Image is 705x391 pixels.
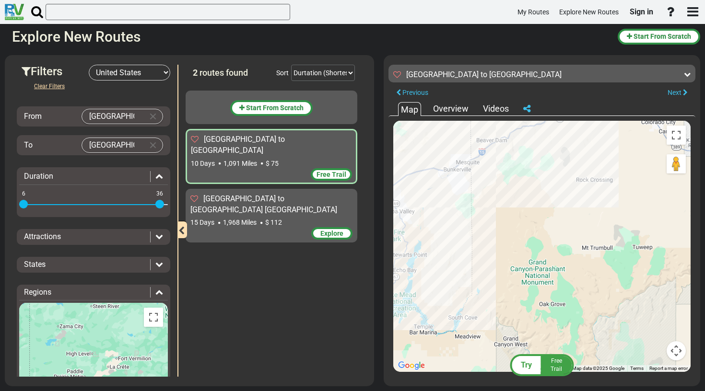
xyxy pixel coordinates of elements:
button: Start From Scratch [618,29,700,45]
a: My Routes [513,3,553,22]
input: Select [82,138,143,152]
button: Previous [388,86,436,99]
span: Previous [402,89,428,96]
div: Explore [311,227,352,240]
span: Free Trail [551,357,562,372]
button: Drag Pegman onto the map to open Street View [667,154,686,173]
sapn: [GEOGRAPHIC_DATA] to [GEOGRAPHIC_DATA] [406,70,562,79]
span: Start From Scratch [634,33,691,40]
span: Sign in [630,7,653,16]
div: [GEOGRAPHIC_DATA] to [GEOGRAPHIC_DATA] [GEOGRAPHIC_DATA] 15 Days 1,968 Miles $ 112 Explore [186,189,357,243]
span: $ 112 [265,218,282,226]
button: Start From Scratch [230,100,313,116]
button: Clear Input [146,109,160,124]
button: Try FreeTrail [507,354,577,377]
span: Map data ©2025 Google [572,366,624,371]
button: Toggle fullscreen view [144,308,163,327]
span: 2 [193,68,198,78]
h2: Explore New Routes [12,29,611,45]
div: Sort [276,68,289,78]
div: Videos [481,103,511,115]
div: Duration [19,171,168,182]
span: 1,091 Miles [223,160,257,167]
button: Toggle fullscreen view [667,126,686,145]
span: 6 [21,189,27,198]
a: Open this area in Google Maps (opens a new window) [396,359,427,372]
div: Map [398,102,421,116]
input: Select [82,109,143,124]
span: Next [668,89,681,96]
div: Attractions [19,231,168,242]
span: Attractions [24,232,61,241]
div: Overview [431,103,471,115]
button: Clear Input [146,138,160,152]
span: 15 Days [190,218,214,226]
span: 10 Days [191,160,215,167]
span: My Routes [517,8,549,16]
span: Regions [24,287,51,297]
a: Explore New Routes [555,3,623,22]
div: Free Trail [311,168,352,181]
img: RvPlanetLogo.png [5,4,24,20]
span: Try [521,360,532,369]
span: States [24,260,46,269]
a: Report a map error [649,366,688,371]
span: $ 75 [266,160,279,167]
button: Clear Filters [26,80,72,92]
span: [GEOGRAPHIC_DATA] to [GEOGRAPHIC_DATA] [191,135,285,155]
span: Explore [320,230,343,237]
img: Google [396,359,427,372]
a: Terms (opens in new tab) [630,366,644,371]
button: Map camera controls [667,341,686,360]
div: [GEOGRAPHIC_DATA] to [GEOGRAPHIC_DATA] 10 Days 1,091 Miles $ 75 Free Trail [186,129,357,184]
span: Start From Scratch [246,104,304,112]
span: From [24,112,42,121]
button: Next [660,86,695,99]
div: Regions [19,287,168,298]
span: Duration [24,172,53,181]
span: Free Trail [317,171,346,178]
span: routes found [200,68,248,78]
a: Sign in [625,2,658,22]
span: To [24,140,33,149]
h3: Filters [22,65,89,78]
span: 36 [155,189,164,198]
span: 1,968 Miles [223,218,257,226]
span: [GEOGRAPHIC_DATA] to [GEOGRAPHIC_DATA] [GEOGRAPHIC_DATA] [190,194,337,214]
div: States [19,259,168,270]
span: Explore New Routes [559,8,619,16]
